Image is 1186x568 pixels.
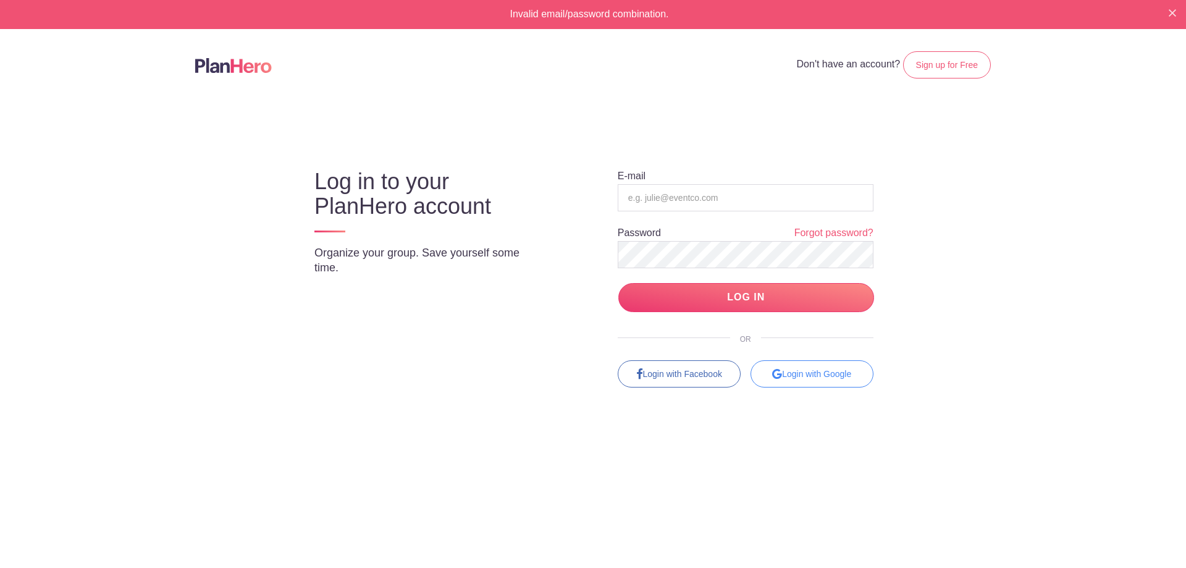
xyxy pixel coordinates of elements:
[618,184,873,211] input: e.g. julie@eventco.com
[903,51,991,78] a: Sign up for Free
[618,171,646,181] label: E-mail
[195,58,272,73] img: Logo main planhero
[314,169,547,219] h3: Log in to your PlanHero account
[314,245,547,275] p: Organize your group. Save yourself some time.
[751,360,873,388] div: Login with Google
[618,283,874,312] input: LOG IN
[1169,7,1176,17] button: Close
[618,228,661,238] label: Password
[1169,9,1176,17] img: X small white
[618,360,741,388] a: Login with Facebook
[794,226,873,240] a: Forgot password?
[730,335,761,344] span: OR
[797,59,901,69] span: Don't have an account?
